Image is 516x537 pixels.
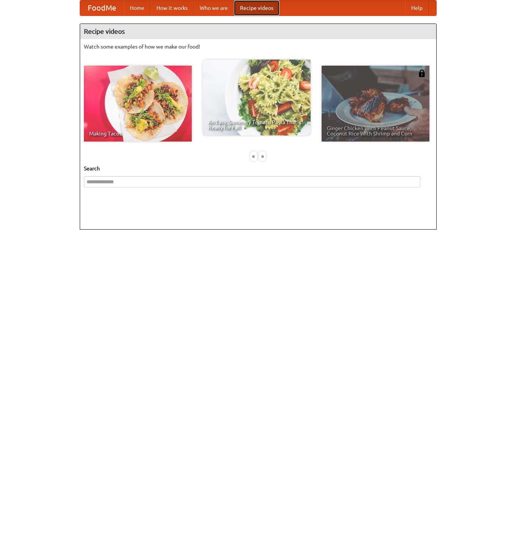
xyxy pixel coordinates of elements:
h5: Search [84,165,432,172]
p: Watch some examples of how we make our food! [84,43,432,50]
div: » [259,151,266,161]
h4: Recipe videos [80,24,436,39]
a: Making Tacos [84,66,192,142]
a: FoodMe [80,0,124,16]
span: Making Tacos [89,131,186,136]
img: 483408.png [418,69,426,77]
a: Home [124,0,150,16]
a: Who we are [194,0,234,16]
a: An Easy, Summery Tomato Pasta That's Ready for Fall [203,60,311,135]
span: An Easy, Summery Tomato Pasta That's Ready for Fall [208,120,305,130]
a: How it works [150,0,194,16]
a: Help [405,0,429,16]
div: « [250,151,257,161]
a: Recipe videos [234,0,279,16]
